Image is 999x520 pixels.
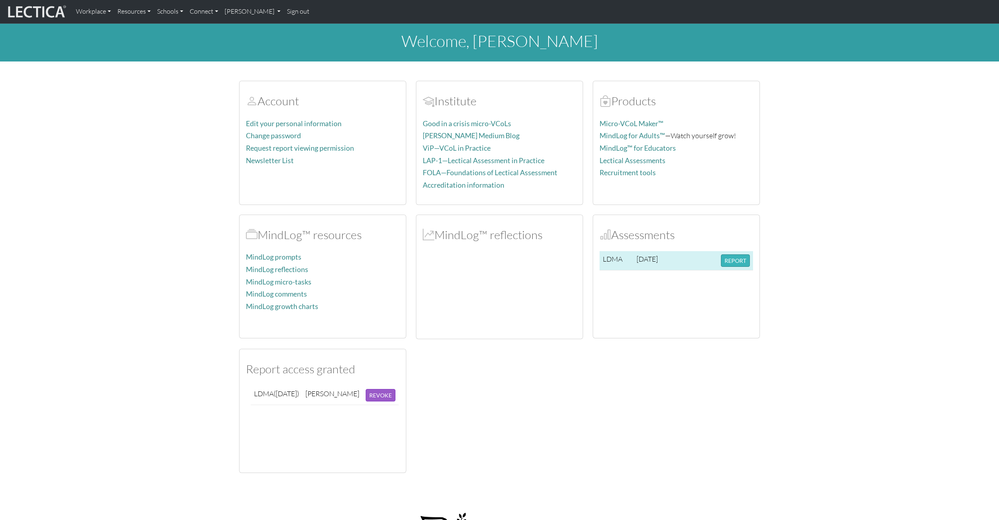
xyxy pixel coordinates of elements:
[423,94,434,108] span: Account
[600,251,633,270] td: LDMA
[6,4,66,19] img: lecticalive
[284,3,313,20] a: Sign out
[600,228,753,242] h2: Assessments
[600,168,656,177] a: Recruitment tools
[154,3,186,20] a: Schools
[221,3,284,20] a: [PERSON_NAME]
[246,227,258,242] span: MindLog™ resources
[114,3,154,20] a: Resources
[246,253,301,261] a: MindLog prompts
[246,156,294,165] a: Newsletter List
[600,119,663,128] a: Micro-VCoL Maker™
[423,94,576,108] h2: Institute
[246,119,342,128] a: Edit your personal information
[73,3,114,20] a: Workplace
[637,254,658,263] span: [DATE]
[246,94,258,108] span: Account
[246,290,307,298] a: MindLog comments
[423,144,491,152] a: ViP—VCoL in Practice
[246,362,399,376] h2: Report access granted
[246,94,399,108] h2: Account
[246,302,318,311] a: MindLog growth charts
[423,168,557,177] a: FOLA—Foundations of Lectical Assessment
[600,130,753,141] p: —Watch yourself grow!
[423,156,545,165] a: LAP-1—Lectical Assessment in Practice
[274,389,299,398] span: ([DATE])
[721,254,750,267] button: REPORT
[251,386,302,405] td: LDMA
[600,94,611,108] span: Products
[246,278,311,286] a: MindLog micro-tasks
[600,227,611,242] span: Assessments
[423,131,520,140] a: [PERSON_NAME] Medium Blog
[600,144,676,152] a: MindLog™ for Educators
[600,131,665,140] a: MindLog for Adults™
[186,3,221,20] a: Connect
[246,228,399,242] h2: MindLog™ resources
[423,228,576,242] h2: MindLog™ reflections
[423,227,434,242] span: MindLog
[305,389,359,398] div: [PERSON_NAME]
[246,131,301,140] a: Change password
[423,181,504,189] a: Accreditation information
[600,94,753,108] h2: Products
[600,156,665,165] a: Lectical Assessments
[366,389,395,401] button: REVOKE
[423,119,511,128] a: Good in a crisis micro-VCoLs
[246,144,354,152] a: Request report viewing permission
[246,265,308,274] a: MindLog reflections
